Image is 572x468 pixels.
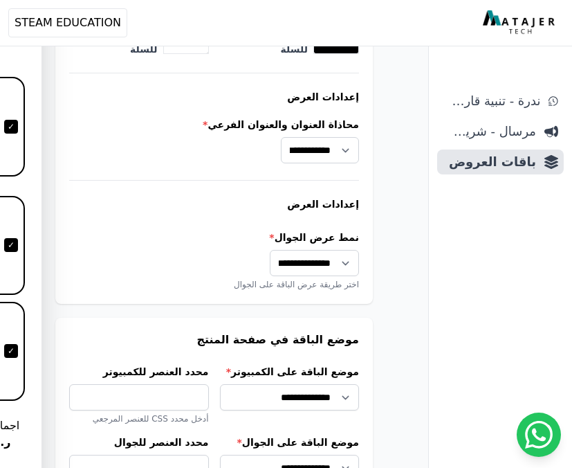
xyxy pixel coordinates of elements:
[220,435,360,449] label: موضع الباقة على الجوال
[69,231,359,244] label: نمط عرض الجوال
[69,365,209,379] label: محدد العنصر للكمبيوتر
[443,91,540,111] span: ندرة - تنبية قارب علي النفاذ
[8,8,127,37] button: STEAM EDUCATION
[220,365,360,379] label: موضع الباقة على الكمبيوتر
[69,435,209,449] label: محدد العنصر للجوال
[443,152,536,172] span: باقات العروض
[69,118,359,132] label: محاذاة العنوان والعنوان الفرعي
[69,197,359,211] h4: إعدادات العرض
[443,122,536,141] span: مرسال - شريط دعاية
[69,413,209,424] div: أدخل محدد CSS للعنصر المرجعي
[15,15,121,31] span: STEAM EDUCATION
[69,90,359,104] h4: إعدادات العرض
[483,10,558,35] img: MatajerTech Logo
[69,279,359,290] div: اختر طريقة عرض الباقة على الجوال
[69,332,359,348] h3: موضع الباقة في صفحة المنتج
